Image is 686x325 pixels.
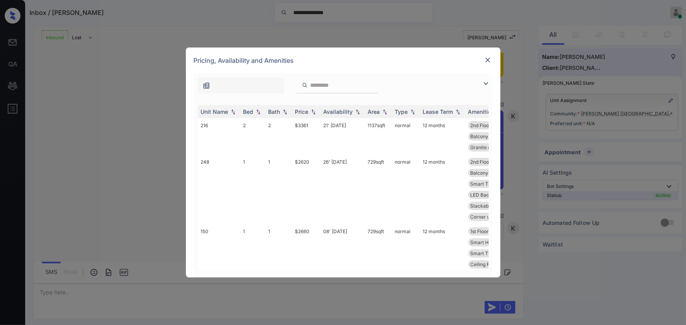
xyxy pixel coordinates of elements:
[471,159,491,165] span: 2nd Floor
[420,155,465,224] td: 12 months
[471,239,511,245] span: Smart Home Lock
[365,155,392,224] td: 729 sqft
[354,109,362,115] img: sorting
[471,192,508,198] span: LED Back-lit Mi...
[292,224,320,294] td: $2660
[484,56,492,64] img: close
[292,118,320,155] td: $3361
[381,109,389,115] img: sorting
[365,118,392,155] td: 1137 sqft
[281,109,289,115] img: sorting
[420,224,465,294] td: 12 months
[365,224,392,294] td: 729 sqft
[471,133,489,139] span: Balcony
[471,250,513,256] span: Smart Thermosta...
[423,108,453,115] div: Lease Term
[368,108,380,115] div: Area
[198,155,240,224] td: 248
[481,79,491,88] img: icon-zuma
[454,109,462,115] img: sorting
[392,155,420,224] td: normal
[395,108,408,115] div: Type
[471,214,496,220] span: Corner unit
[240,155,265,224] td: 1
[240,118,265,155] td: 2
[471,228,489,234] span: 1st Floor
[269,108,280,115] div: Bath
[471,203,512,209] span: Stackable washe...
[420,118,465,155] td: 12 months
[471,181,513,187] span: Smart Thermosta...
[309,109,317,115] img: sorting
[324,108,353,115] div: Availability
[471,122,491,128] span: 2nd Floor
[265,224,292,294] td: 1
[201,108,228,115] div: Unit Name
[409,109,417,115] img: sorting
[243,108,254,115] div: Bed
[392,118,420,155] td: normal
[198,224,240,294] td: 150
[292,155,320,224] td: $2620
[295,108,309,115] div: Price
[302,82,308,89] img: icon-zuma
[320,118,365,155] td: 21' [DATE]
[240,224,265,294] td: 1
[471,170,489,176] span: Balcony
[229,109,237,115] img: sorting
[265,155,292,224] td: 1
[254,109,262,115] img: sorting
[320,224,365,294] td: 08' [DATE]
[468,108,495,115] div: Amenities
[392,224,420,294] td: normal
[202,82,210,89] img: icon-zuma
[471,144,509,150] span: Granite counter...
[198,118,240,155] td: 216
[320,155,365,224] td: 26' [DATE]
[265,118,292,155] td: 2
[186,47,500,73] div: Pricing, Availability and Amenities
[471,261,495,267] span: Ceiling Fan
